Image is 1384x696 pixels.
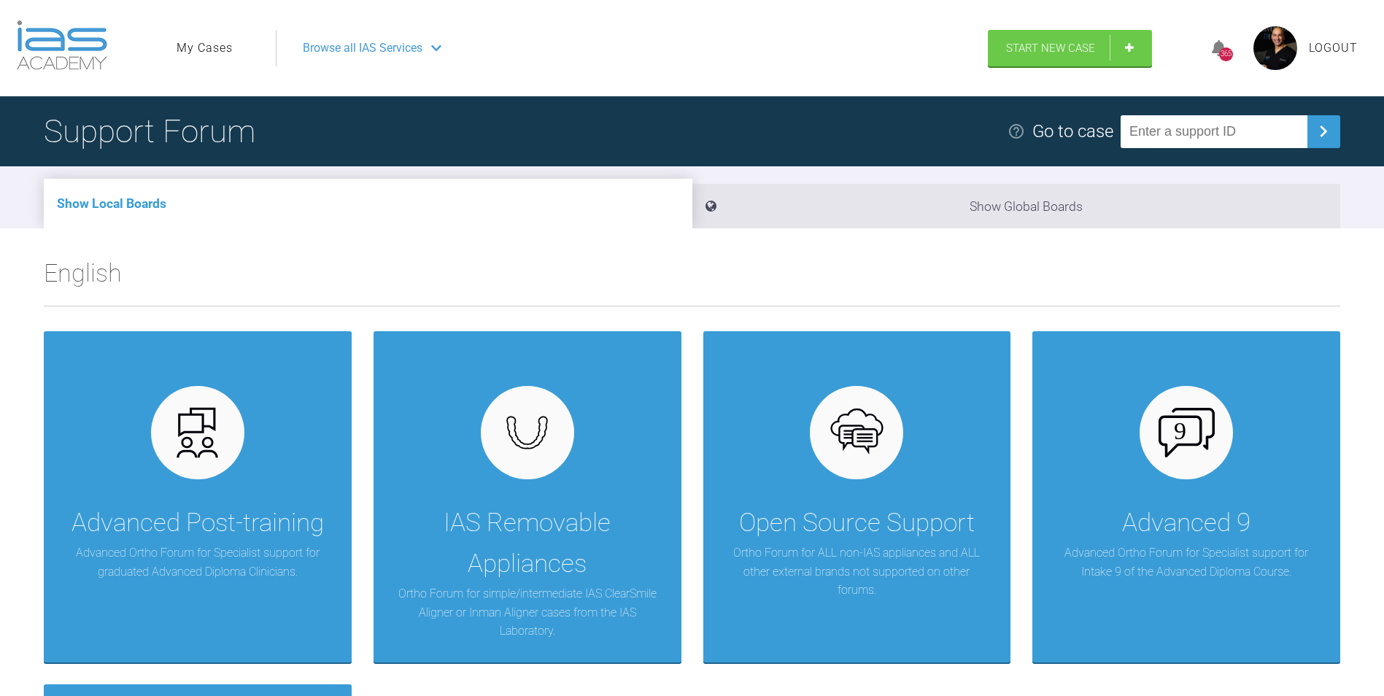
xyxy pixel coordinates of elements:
[1253,26,1297,70] img: profile.png
[71,503,324,544] div: Advanced Post-training
[703,331,1011,662] a: Open Source SupportOrtho Forum for ALL non-IAS appliances and ALL other external brands not suppo...
[44,331,352,662] a: Advanced Post-trainingAdvanced Ortho Forum for Specialist support for graduated Advanced Diploma ...
[177,39,233,58] a: My Cases
[725,544,989,600] p: Ortho Forum for ALL non-IAS appliances and ALL other external brands not supported on other forums.
[44,106,255,157] h1: Support Forum
[692,184,1341,228] li: Show Global Boards
[1122,503,1250,544] div: Advanced 9
[739,503,975,544] div: Open Source Support
[395,584,660,641] p: Ortho Forum for simple/intermediate IAS ClearSmile Aligner or Inman Aligner cases from the IAS La...
[395,503,660,584] div: IAS Removable Appliances
[499,411,555,454] img: removables.927eaa4e.svg
[1032,117,1113,145] div: Go to case
[169,405,225,461] img: advanced.73cea251.svg
[66,544,330,581] p: Advanced Ortho Forum for Specialist support for graduated Advanced Diploma Clinicians.
[1054,544,1318,581] p: Advanced Ortho Forum for Specialist support for Intake 9 of the Advanced Diploma Course.
[1032,331,1340,662] a: Advanced 9Advanced Ortho Forum for Specialist support for Intake 9 of the Advanced Diploma Course.
[829,405,885,461] img: opensource.6e495855.svg
[17,20,107,70] img: logo-light.3e3ef733.png
[374,331,681,662] a: IAS Removable AppliancesOrtho Forum for simple/intermediate IAS ClearSmile Aligner or Inman Align...
[1006,42,1095,55] span: Start New Case
[1219,47,1233,61] div: 365
[303,39,422,58] span: Browse all IAS Services
[44,253,1340,306] h2: English
[1312,120,1335,143] img: chevronRight.28bd32b0.svg
[1121,115,1307,148] input: Enter a support ID
[988,30,1152,66] a: Start New Case
[1309,39,1358,58] a: Logout
[44,179,692,228] li: Show Local Boards
[1159,408,1215,457] img: advanced-9.7b3bd4b1.svg
[1008,123,1025,140] img: help.e70b9f3d.svg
